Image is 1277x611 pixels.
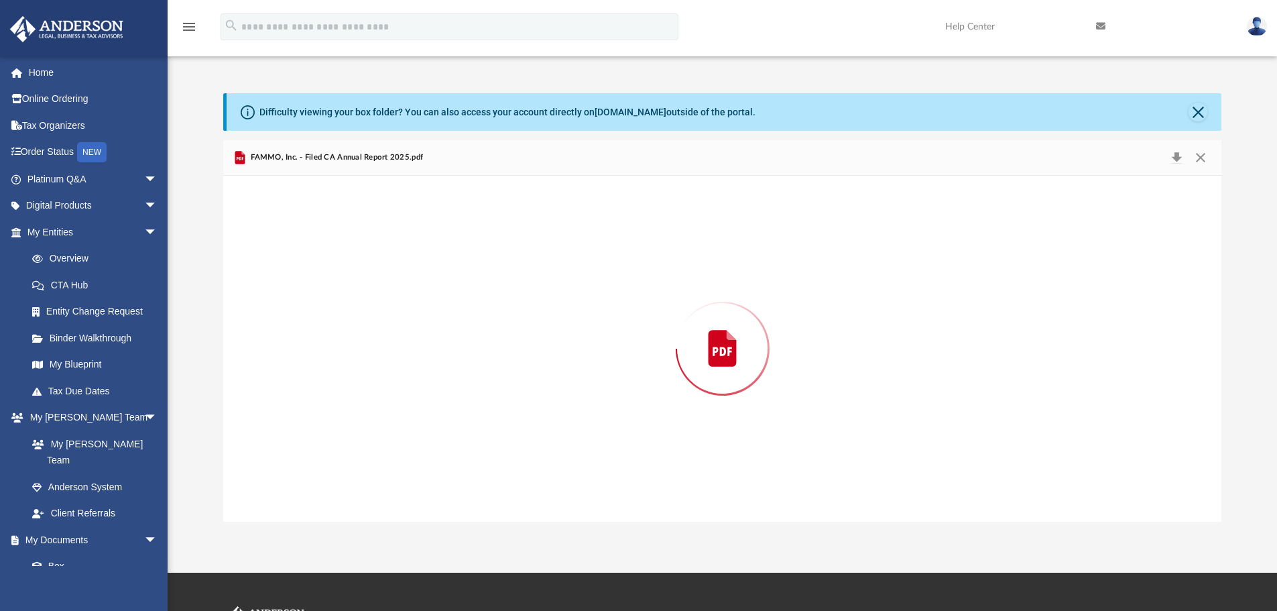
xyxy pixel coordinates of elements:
button: Close [1189,103,1207,121]
img: User Pic [1247,17,1267,36]
a: [DOMAIN_NAME] [595,107,666,117]
a: Client Referrals [19,500,171,527]
a: menu [181,25,197,35]
span: arrow_drop_down [144,166,171,193]
span: arrow_drop_down [144,404,171,432]
a: Binder Walkthrough [19,325,178,351]
a: My Entitiesarrow_drop_down [9,219,178,245]
a: My Blueprint [19,351,171,378]
button: Close [1189,148,1213,167]
i: search [224,18,239,33]
a: Box [19,553,164,580]
a: My [PERSON_NAME] Teamarrow_drop_down [9,404,171,431]
img: Anderson Advisors Platinum Portal [6,16,127,42]
a: Online Ordering [9,86,178,113]
button: Download [1164,148,1189,167]
span: arrow_drop_down [144,192,171,220]
span: arrow_drop_down [144,526,171,554]
a: Tax Organizers [9,112,178,139]
a: My [PERSON_NAME] Team [19,431,164,474]
a: My Documentsarrow_drop_down [9,526,171,553]
a: Platinum Q&Aarrow_drop_down [9,166,178,192]
i: menu [181,19,197,35]
span: FAMMO, Inc. - Filed CA Annual Report 2025.pdf [248,152,423,164]
a: Order StatusNEW [9,139,178,166]
a: Digital Productsarrow_drop_down [9,192,178,219]
a: CTA Hub [19,272,178,298]
span: arrow_drop_down [144,219,171,246]
a: Overview [19,245,178,272]
a: Anderson System [19,474,171,500]
div: Difficulty viewing your box folder? You can also access your account directly on outside of the p... [259,105,755,119]
div: NEW [77,142,107,162]
a: Home [9,59,178,86]
a: Entity Change Request [19,298,178,325]
a: Tax Due Dates [19,378,178,404]
div: Preview [223,140,1222,522]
